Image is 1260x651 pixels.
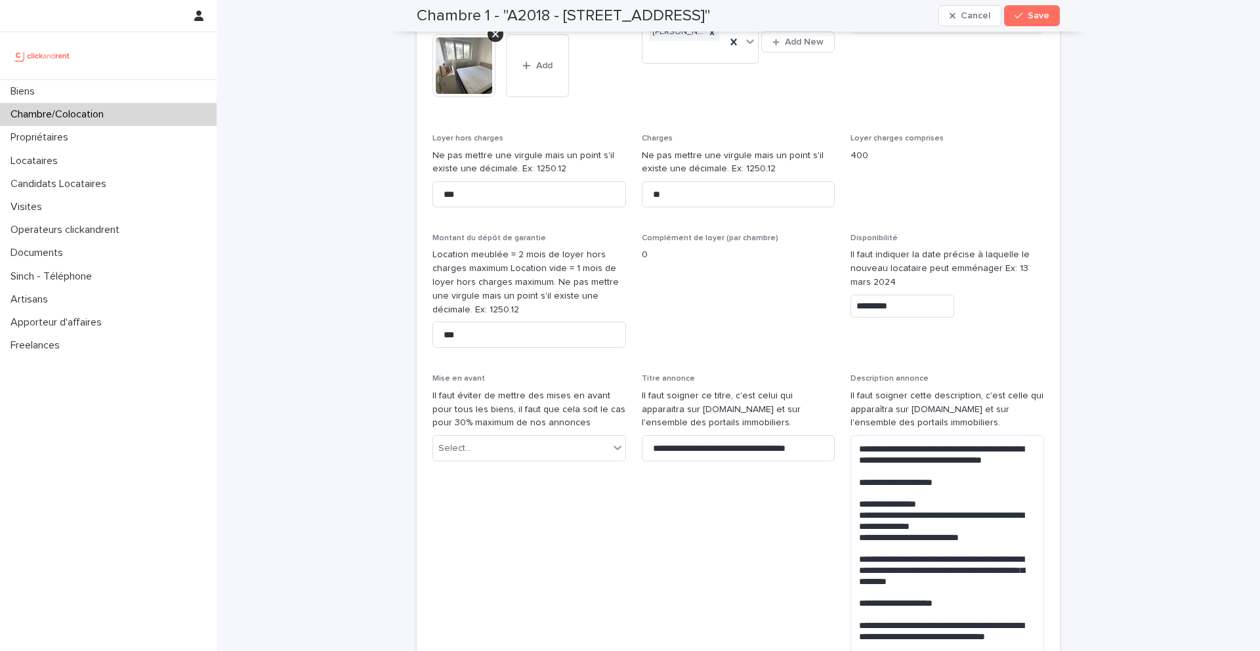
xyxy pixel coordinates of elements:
p: Apporteur d'affaires [5,316,112,329]
span: Charges [642,135,673,142]
button: Cancel [938,5,1001,26]
button: Add [506,34,569,97]
p: Chambre/Colocation [5,108,114,121]
h2: Chambre 1 - "A2018 - [STREET_ADDRESS]" [417,7,710,26]
div: Select... [438,442,471,455]
p: 0 [642,248,835,262]
img: UCB0brd3T0yccxBKYDjQ [10,43,74,69]
span: Titre annonce [642,375,695,383]
p: Operateurs clickandrent [5,224,130,236]
p: Ne pas mettre une virgule mais un point s'il existe une décimale. Ex: 1250.12 [642,149,835,177]
span: Mise en avant [432,375,485,383]
p: Freelances [5,339,70,352]
p: Candidats Locataires [5,178,117,190]
span: Loyer charges comprises [850,135,944,142]
button: Save [1004,5,1060,26]
span: Loyer hors charges [432,135,503,142]
span: Complément de loyer (par chambre) [642,234,778,242]
span: Save [1028,11,1049,20]
div: [PERSON_NAME] [649,24,705,41]
span: Add [536,61,553,70]
p: Propriétaires [5,131,79,144]
button: Add New [761,31,835,52]
p: Il faut indiquer la date précise à laquelle le nouveau locataire peut emménager Ex: 13 mars 2024 [850,248,1044,289]
span: Cancel [961,11,990,20]
p: Il faut éviter de mettre des mises en avant pour tous les biens, il faut que cela soit le cas pou... [432,389,626,430]
p: Locataires [5,155,68,167]
p: Visites [5,201,52,213]
p: Il faut soigner cette description, c'est celle qui apparaîtra sur [DOMAIN_NAME] et sur l'ensemble... [850,389,1044,430]
span: Disponibilité [850,234,898,242]
p: Documents [5,247,73,259]
p: Artisans [5,293,58,306]
p: Ne pas mettre une virgule mais un point s'il existe une décimale. Ex: 1250.12 [432,149,626,177]
p: Biens [5,85,45,98]
p: 400 [850,149,1044,163]
span: Description annonce [850,375,929,383]
span: Montant du dépôt de garantie [432,234,546,242]
p: Il faut soigner ce titre, c'est celui qui apparaitra sur [DOMAIN_NAME] et sur l'ensemble des port... [642,389,835,430]
p: Sinch - Téléphone [5,270,102,283]
p: Location meublée = 2 mois de loyer hors charges maximum Location vide = 1 mois de loyer hors char... [432,248,626,316]
span: Add New [785,37,824,47]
